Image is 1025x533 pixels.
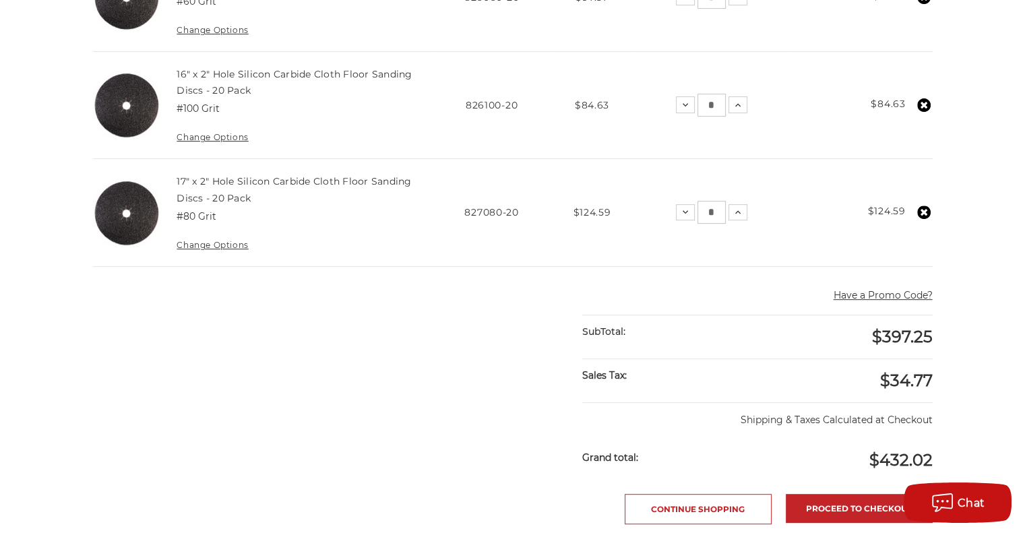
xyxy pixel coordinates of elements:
button: Chat [904,482,1012,523]
a: Change Options [177,240,248,250]
strong: $84.63 [871,98,905,110]
a: Continue Shopping [625,494,772,524]
span: 827080-20 [464,206,518,218]
span: $432.02 [869,450,933,470]
a: 16" x 2" Hole Silicon Carbide Cloth Floor Sanding Discs - 20 Pack [177,68,412,96]
span: $34.77 [880,371,933,390]
a: Change Options [177,25,248,35]
a: Change Options [177,132,248,142]
strong: $124.59 [868,205,906,217]
div: SubTotal: [582,315,757,348]
img: Silicon Carbide 17" x 2" Cloth Floor Sanding Discs [93,179,160,247]
span: 826100-20 [466,99,518,111]
input: 16" x 2" Hole Silicon Carbide Cloth Floor Sanding Discs - 20 Pack Quantity: [697,94,726,117]
dd: #80 Grit [177,210,216,224]
span: Chat [958,497,985,509]
span: $124.59 [573,206,611,218]
a: Proceed to checkout [786,494,933,523]
span: $84.63 [575,99,609,111]
img: Silicon Carbide 16" x 2" Cloth Floor Sanding Discs [93,71,160,139]
p: Shipping & Taxes Calculated at Checkout [582,402,932,427]
input: 17" x 2" Hole Silicon Carbide Cloth Floor Sanding Discs - 20 Pack Quantity: [697,201,726,224]
a: 17" x 2" Hole Silicon Carbide Cloth Floor Sanding Discs - 20 Pack [177,175,411,203]
strong: Grand total: [582,451,638,464]
span: $397.25 [872,327,933,346]
button: Have a Promo Code? [834,288,933,303]
strong: Sales Tax: [582,369,627,381]
dd: #100 Grit [177,102,220,116]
